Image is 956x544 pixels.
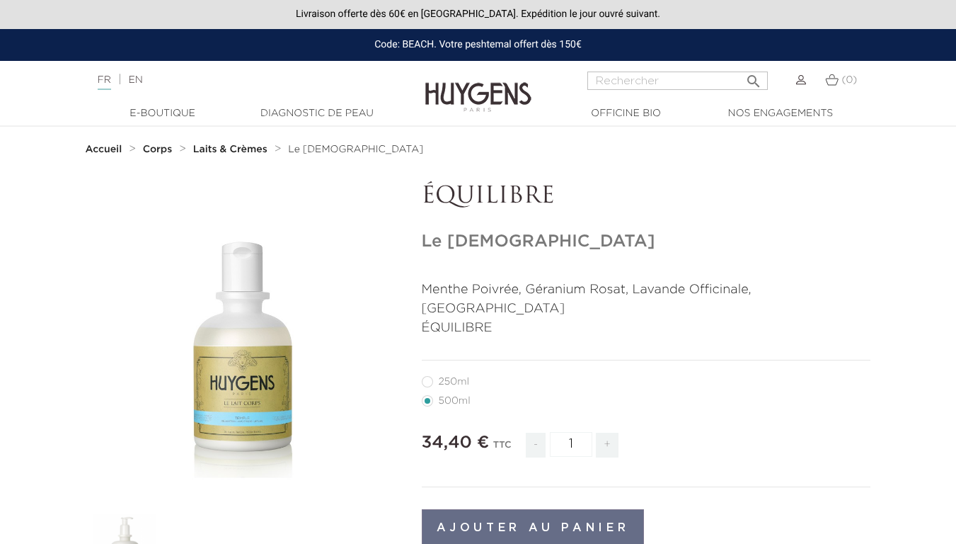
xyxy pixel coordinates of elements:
[425,59,531,114] img: Huygens
[422,232,871,252] h1: Le [DEMOGRAPHIC_DATA]
[422,434,490,451] span: 34,40 €
[555,106,697,121] a: Officine Bio
[710,106,851,121] a: Nos engagements
[143,144,175,155] a: Corps
[193,144,267,154] strong: Laits & Crèmes
[493,430,512,468] div: TTC
[422,376,486,387] label: 250ml
[550,432,592,457] input: Quantité
[86,144,122,154] strong: Accueil
[91,72,388,89] div: |
[128,75,142,85] a: EN
[587,72,768,90] input: Rechercher
[193,144,271,155] a: Laits & Crèmes
[745,69,762,86] i: 
[143,144,173,154] strong: Corps
[288,144,423,155] a: Le [DEMOGRAPHIC_DATA]
[596,433,618,458] span: +
[288,144,423,154] span: Le [DEMOGRAPHIC_DATA]
[422,183,871,210] p: ÉQUILIBRE
[92,106,234,121] a: E-Boutique
[526,433,546,458] span: -
[422,280,871,319] p: Menthe Poivrée, Géranium Rosat, Lavande Officinale, [GEOGRAPHIC_DATA]
[86,144,125,155] a: Accueil
[246,106,388,121] a: Diagnostic de peau
[741,67,766,86] button: 
[841,75,857,85] span: (0)
[422,319,871,338] p: ÉQUILIBRE
[98,75,111,90] a: FR
[422,395,488,407] label: 500ml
